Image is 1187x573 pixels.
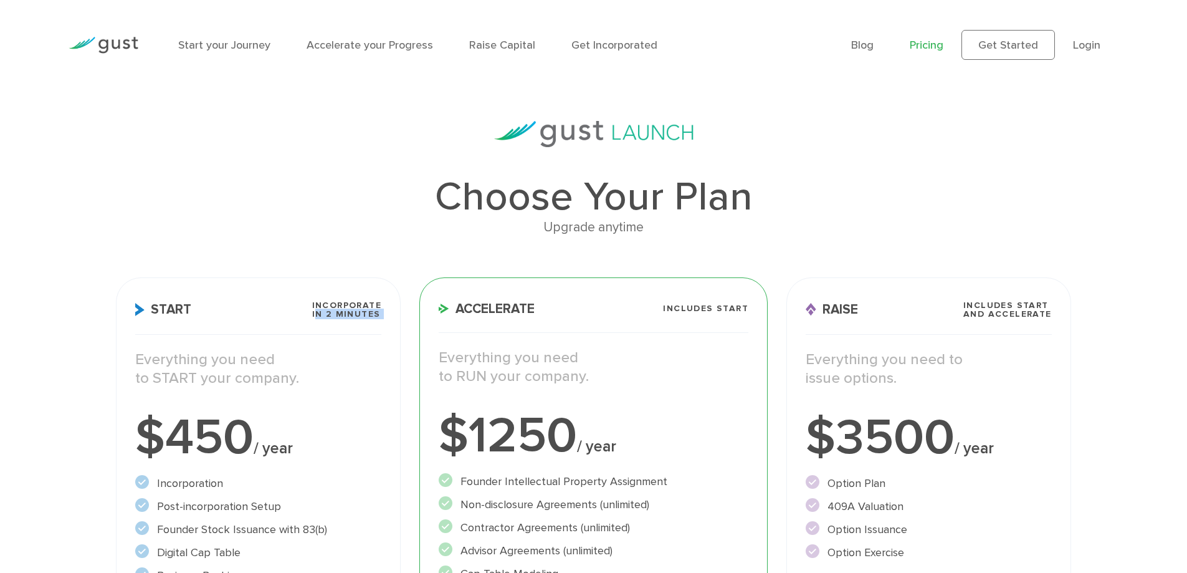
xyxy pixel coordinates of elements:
div: $1250 [439,411,748,461]
li: Option Exercise [806,544,1052,561]
span: Includes START [663,304,748,313]
p: Everything you need to issue options. [806,350,1052,388]
li: Post-incorporation Setup [135,498,381,515]
li: Non-disclosure Agreements (unlimited) [439,496,748,513]
h1: Choose Your Plan [116,177,1070,217]
a: Login [1073,39,1100,52]
li: Founder Stock Issuance with 83(b) [135,521,381,538]
div: Upgrade anytime [116,217,1070,238]
a: Start your Journey [178,39,270,52]
img: Gust Logo [69,37,138,54]
li: Advisor Agreements (unlimited) [439,542,748,559]
a: Get Started [961,30,1055,60]
li: Digital Cap Table [135,544,381,561]
img: gust-launch-logos.svg [494,121,694,147]
span: Includes START and ACCELERATE [963,301,1052,319]
li: 409A Valuation [806,498,1052,515]
div: $3500 [806,413,1052,463]
a: Accelerate your Progress [307,39,433,52]
li: Option Plan [806,475,1052,492]
div: $450 [135,413,381,463]
span: / year [577,437,616,456]
span: Start [135,303,191,316]
span: / year [955,439,994,458]
li: Founder Intellectual Property Assignment [439,473,748,490]
li: Option Issuance [806,521,1052,538]
img: Raise Icon [806,303,816,316]
li: Contractor Agreements (unlimited) [439,519,748,536]
span: Accelerate [439,302,535,315]
p: Everything you need to START your company. [135,350,381,388]
span: Incorporate in 2 Minutes [312,301,381,319]
img: Accelerate Icon [439,304,449,314]
a: Get Incorporated [571,39,657,52]
span: / year [254,439,293,458]
a: Pricing [910,39,943,52]
img: Start Icon X2 [135,303,145,316]
p: Everything you need to RUN your company. [439,349,748,386]
a: Raise Capital [469,39,535,52]
span: Raise [806,303,858,316]
a: Blog [851,39,874,52]
li: Incorporation [135,475,381,492]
